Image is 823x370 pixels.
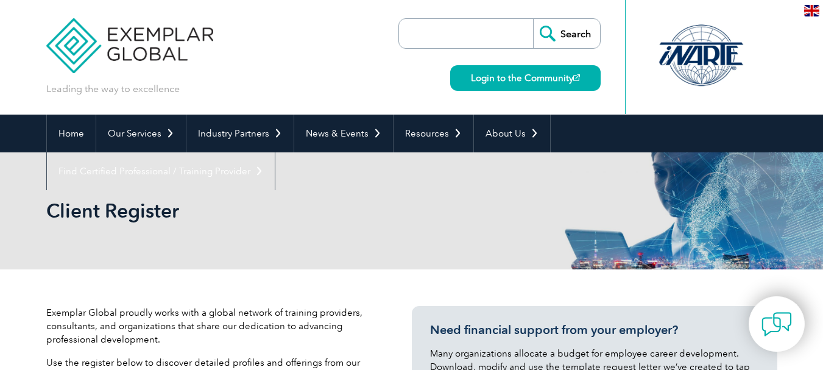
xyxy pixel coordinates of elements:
p: Leading the way to excellence [46,82,180,96]
input: Search [533,19,600,48]
a: Resources [394,115,473,152]
a: Our Services [96,115,186,152]
a: Find Certified Professional / Training Provider [47,152,275,190]
h2: Client Register [46,201,558,221]
a: News & Events [294,115,393,152]
img: open_square.png [573,74,580,81]
a: Login to the Community [450,65,601,91]
p: Exemplar Global proudly works with a global network of training providers, consultants, and organ... [46,306,375,346]
img: en [804,5,819,16]
a: About Us [474,115,550,152]
a: Home [47,115,96,152]
img: contact-chat.png [761,309,792,340]
h3: Need financial support from your employer? [430,322,759,338]
a: Industry Partners [186,115,294,152]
